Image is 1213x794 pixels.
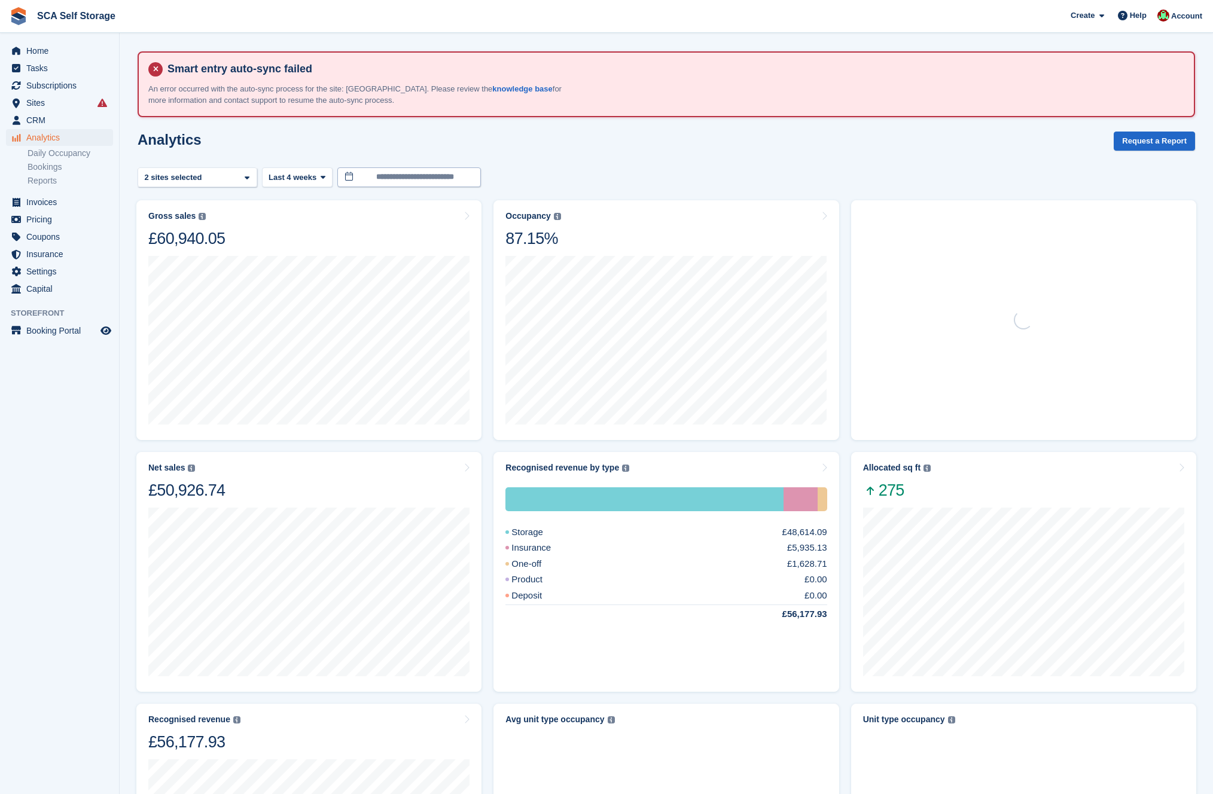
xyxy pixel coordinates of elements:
img: icon-info-grey-7440780725fd019a000dd9b08b2336e03edf1995a4989e88bcd33f0948082b44.svg [608,716,615,723]
a: menu [6,112,113,129]
div: Product [505,573,571,587]
div: £56,177.93 [754,607,827,621]
p: An error occurred with the auto-sync process for the site: [GEOGRAPHIC_DATA]. Please review the f... [148,83,567,106]
h2: Analytics [138,132,202,148]
span: CRM [26,112,98,129]
div: Gross sales [148,211,196,221]
div: One-off [505,557,570,571]
span: Insurance [26,246,98,262]
img: icon-info-grey-7440780725fd019a000dd9b08b2336e03edf1995a4989e88bcd33f0948082b44.svg [948,716,955,723]
a: menu [6,194,113,210]
div: £50,926.74 [148,480,225,500]
span: Capital [26,280,98,297]
a: Daily Occupancy [28,148,113,159]
div: Allocated sq ft [863,463,921,473]
img: icon-info-grey-7440780725fd019a000dd9b08b2336e03edf1995a4989e88bcd33f0948082b44.svg [924,465,931,472]
a: Preview store [99,323,113,338]
img: icon-info-grey-7440780725fd019a000dd9b08b2336e03edf1995a4989e88bcd33f0948082b44.svg [554,213,561,220]
a: menu [6,211,113,228]
div: £48,614.09 [782,526,827,539]
a: Bookings [28,161,113,173]
div: £0.00 [804,589,827,603]
h4: Smart entry auto-sync failed [163,62,1184,76]
div: 87.15% [505,228,560,249]
img: icon-info-grey-7440780725fd019a000dd9b08b2336e03edf1995a4989e88bcd33f0948082b44.svg [622,465,629,472]
div: Storage [505,487,784,511]
div: £60,940.05 [148,228,225,249]
div: Deposit [505,589,571,603]
span: Tasks [26,60,98,77]
a: Reports [28,175,113,187]
img: Dale Chapman [1157,10,1169,22]
button: Request a Report [1114,132,1195,151]
div: Storage [505,526,572,539]
a: menu [6,60,113,77]
a: knowledge base [492,84,552,93]
span: Home [26,42,98,59]
img: stora-icon-8386f47178a22dfd0bd8f6a31ec36ba5ce8667c1dd55bd0f319d3a0aa187defe.svg [10,7,28,25]
img: icon-info-grey-7440780725fd019a000dd9b08b2336e03edf1995a4989e88bcd33f0948082b44.svg [233,716,240,723]
span: Analytics [26,129,98,146]
span: Booking Portal [26,322,98,339]
div: £0.00 [804,573,827,587]
span: Last 4 weeks [269,172,316,184]
div: Net sales [148,463,185,473]
div: £1,628.71 [787,557,827,571]
span: Invoices [26,194,98,210]
div: Insurance [505,541,580,555]
span: Account [1171,10,1202,22]
i: Smart entry sync failures have occurred [97,98,107,108]
div: 2 sites selected [142,172,206,184]
div: £56,177.93 [148,732,240,752]
span: Coupons [26,228,98,245]
div: One-off [818,487,827,511]
span: Pricing [26,211,98,228]
div: Recognised revenue [148,714,230,725]
a: menu [6,263,113,280]
img: icon-info-grey-7440780725fd019a000dd9b08b2336e03edf1995a4989e88bcd33f0948082b44.svg [199,213,206,220]
a: SCA Self Storage [32,6,120,26]
a: menu [6,280,113,297]
span: Storefront [11,307,119,319]
button: Last 4 weeks [262,167,333,187]
a: menu [6,322,113,339]
span: Settings [26,263,98,280]
div: Insurance [784,487,818,511]
a: menu [6,129,113,146]
a: menu [6,77,113,94]
span: Help [1130,10,1147,22]
a: menu [6,94,113,111]
div: Avg unit type occupancy [505,714,604,725]
div: £5,935.13 [787,541,827,555]
span: Subscriptions [26,77,98,94]
div: Occupancy [505,211,550,221]
img: icon-info-grey-7440780725fd019a000dd9b08b2336e03edf1995a4989e88bcd33f0948082b44.svg [188,465,195,472]
span: Create [1071,10,1095,22]
a: menu [6,42,113,59]
a: menu [6,246,113,262]
div: Recognised revenue by type [505,463,619,473]
span: Sites [26,94,98,111]
span: 275 [863,480,931,500]
a: menu [6,228,113,245]
div: Unit type occupancy [863,714,945,725]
